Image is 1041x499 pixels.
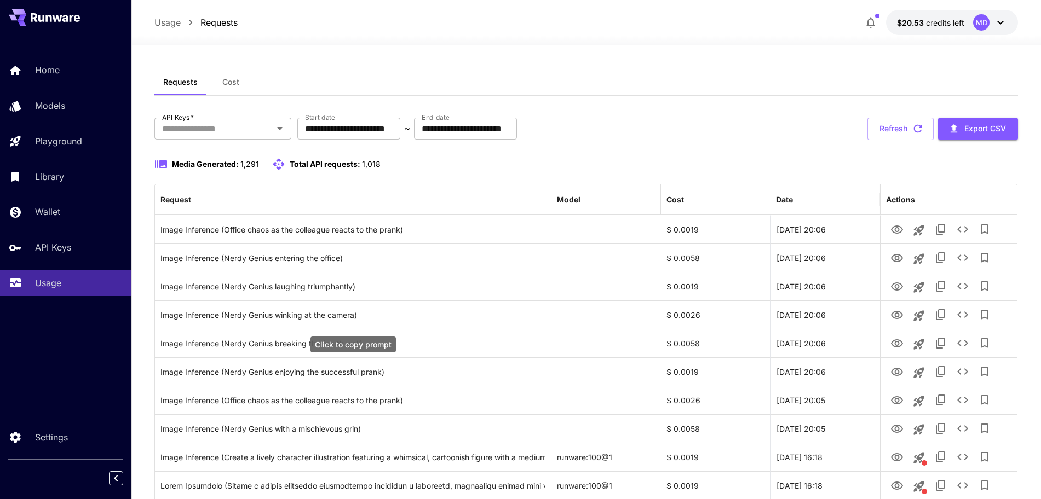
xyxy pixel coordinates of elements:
[661,243,770,272] div: $ 0.0058
[974,417,996,439] button: Add to library
[163,77,198,87] span: Requests
[908,276,930,298] button: Launch in playground
[952,304,974,326] button: See details
[770,386,880,414] div: 25 Sep, 2025 20:05
[952,361,974,382] button: See details
[222,77,239,87] span: Cost
[908,419,930,440] button: Launch in playground
[404,122,410,135] p: ~
[897,17,964,28] div: $20.53065
[160,272,545,300] div: Click to copy prompt
[557,195,580,204] div: Model
[926,18,964,27] span: credits left
[240,159,259,169] span: 1,291
[930,474,952,496] button: Copy TaskUUID
[160,443,545,471] div: Click to copy prompt
[974,275,996,297] button: Add to library
[886,218,908,240] button: View
[770,443,880,471] div: 25 Sep, 2025 16:18
[290,159,360,169] span: Total API requests:
[930,218,952,240] button: Copy TaskUUID
[160,415,545,443] div: Click to copy prompt
[974,247,996,269] button: Add to library
[952,218,974,240] button: See details
[908,305,930,327] button: Launch in playground
[362,159,381,169] span: 1,018
[661,443,770,471] div: $ 0.0019
[160,301,545,329] div: Click to copy prompt
[770,215,880,243] div: 25 Sep, 2025 20:06
[666,195,684,204] div: Cost
[35,241,71,254] p: API Keys
[886,10,1018,35] button: $20.53065MD
[661,272,770,300] div: $ 0.0019
[938,118,1018,140] button: Export CSV
[551,443,661,471] div: runware:100@1
[776,195,793,204] div: Date
[154,16,181,29] a: Usage
[35,99,65,112] p: Models
[952,417,974,439] button: See details
[952,332,974,354] button: See details
[886,445,908,468] button: View
[908,475,930,497] button: This request includes a reference image. Clicking this will load all other parameters, but for pr...
[310,336,396,352] div: Click to copy prompt
[886,303,908,326] button: View
[974,446,996,468] button: Add to library
[908,447,930,469] button: This request includes a reference image. Clicking this will load all other parameters, but for pr...
[160,329,545,357] div: Click to copy prompt
[886,195,915,204] div: Actions
[422,113,449,122] label: End date
[952,275,974,297] button: See details
[305,113,335,122] label: Start date
[973,14,990,31] div: MD
[886,332,908,354] button: View
[974,474,996,496] button: Add to library
[661,386,770,414] div: $ 0.0026
[160,386,545,414] div: Click to copy prompt
[974,361,996,382] button: Add to library
[109,471,123,485] button: Collapse sidebar
[200,16,238,29] a: Requests
[930,361,952,382] button: Copy TaskUUID
[886,246,908,269] button: View
[35,205,60,218] p: Wallet
[930,304,952,326] button: Copy TaskUUID
[35,135,82,148] p: Playground
[930,332,952,354] button: Copy TaskUUID
[770,357,880,386] div: 25 Sep, 2025 20:06
[952,474,974,496] button: See details
[930,446,952,468] button: Copy TaskUUID
[974,218,996,240] button: Add to library
[974,332,996,354] button: Add to library
[886,417,908,439] button: View
[661,215,770,243] div: $ 0.0019
[661,329,770,357] div: $ 0.0058
[952,247,974,269] button: See details
[974,389,996,411] button: Add to library
[35,276,61,289] p: Usage
[952,446,974,468] button: See details
[930,275,952,297] button: Copy TaskUUID
[661,300,770,329] div: $ 0.0026
[908,219,930,241] button: Launch in playground
[770,329,880,357] div: 25 Sep, 2025 20:06
[952,389,974,411] button: See details
[154,16,238,29] nav: breadcrumb
[886,275,908,297] button: View
[35,431,68,444] p: Settings
[908,362,930,384] button: Launch in playground
[172,159,239,169] span: Media Generated:
[160,195,191,204] div: Request
[160,244,545,272] div: Click to copy prompt
[35,170,64,183] p: Library
[930,417,952,439] button: Copy TaskUUID
[661,357,770,386] div: $ 0.0019
[908,390,930,412] button: Launch in playground
[770,300,880,329] div: 25 Sep, 2025 20:06
[974,304,996,326] button: Add to library
[908,333,930,355] button: Launch in playground
[272,121,287,136] button: Open
[867,118,934,140] button: Refresh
